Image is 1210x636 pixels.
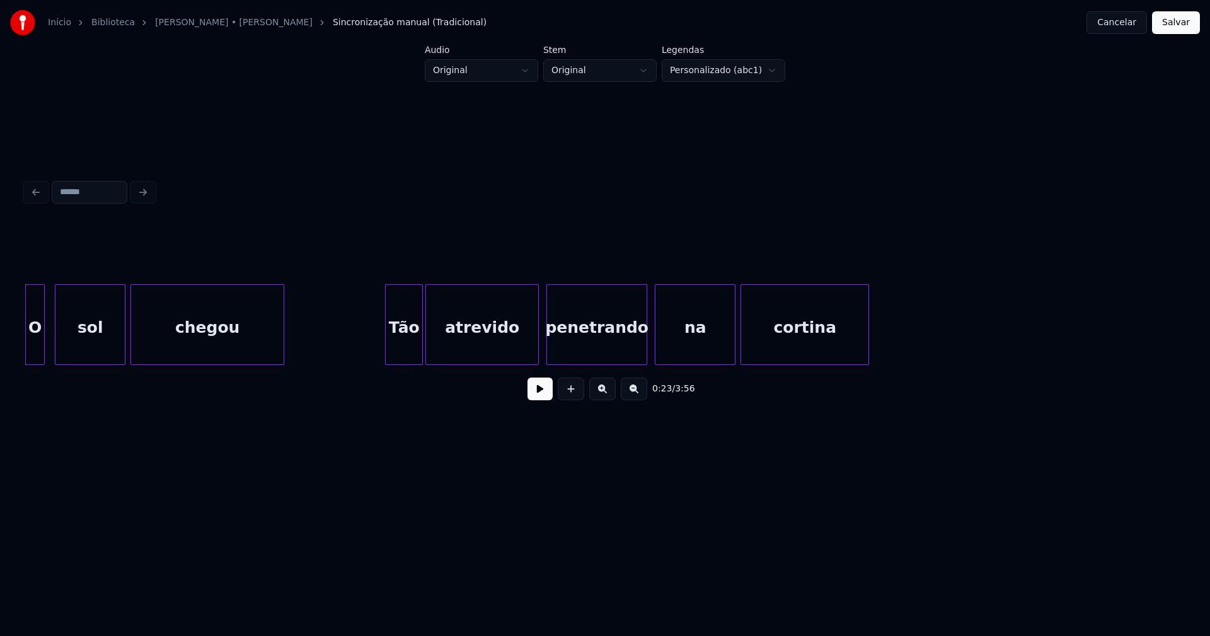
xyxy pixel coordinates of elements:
[48,16,487,29] nav: breadcrumb
[425,45,538,54] label: Áudio
[155,16,313,29] a: [PERSON_NAME] • [PERSON_NAME]
[91,16,135,29] a: Biblioteca
[543,45,657,54] label: Stem
[48,16,71,29] a: Início
[675,383,694,395] span: 3:56
[333,16,487,29] span: Sincronização manual (Tradicional)
[652,383,672,395] span: 0:23
[1152,11,1200,34] button: Salvar
[1086,11,1147,34] button: Cancelar
[652,383,683,395] div: /
[10,10,35,35] img: youka
[662,45,785,54] label: Legendas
